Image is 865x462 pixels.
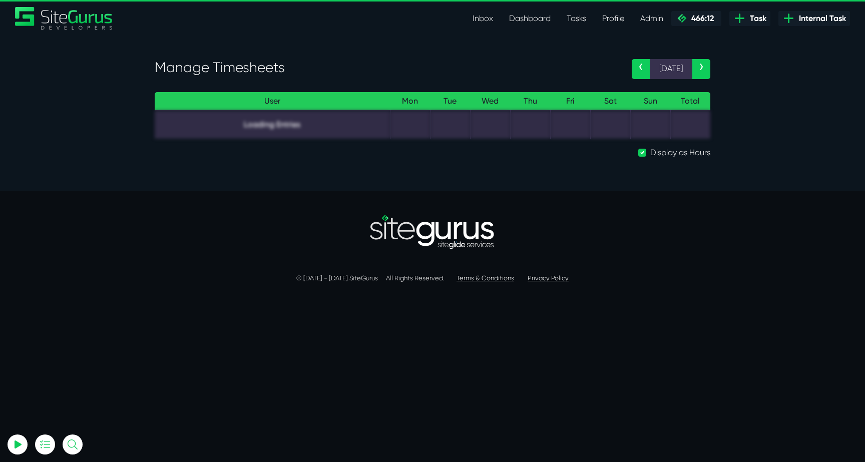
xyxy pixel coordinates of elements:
[795,13,846,25] span: Internal Task
[632,9,671,29] a: Admin
[528,274,569,282] a: Privacy Policy
[155,273,710,283] p: © [DATE] - [DATE] SiteGurus All Rights Reserved.
[559,9,594,29] a: Tasks
[430,92,470,111] th: Tue
[155,59,617,76] h3: Manage Timesheets
[650,59,692,79] span: [DATE]
[630,92,670,111] th: Sun
[465,9,501,29] a: Inbox
[670,92,710,111] th: Total
[155,110,390,139] td: Loading Entries
[687,14,714,23] span: 466:12
[550,92,590,111] th: Fri
[590,92,630,111] th: Sat
[501,9,559,29] a: Dashboard
[15,7,113,30] a: SiteGurus
[510,92,550,111] th: Thu
[632,59,650,79] a: ‹
[671,11,721,26] a: 466:12
[155,92,390,111] th: User
[692,59,710,79] a: ›
[746,13,766,25] span: Task
[470,92,510,111] th: Wed
[457,274,514,282] a: Terms & Conditions
[594,9,632,29] a: Profile
[15,7,113,30] img: Sitegurus Logo
[729,11,770,26] a: Task
[650,147,710,159] label: Display as Hours
[390,92,430,111] th: Mon
[778,11,850,26] a: Internal Task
